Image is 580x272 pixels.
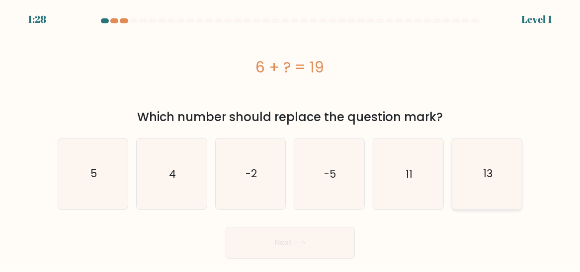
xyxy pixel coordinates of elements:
text: 11 [406,167,413,181]
text: -2 [246,167,257,181]
text: 13 [483,167,493,181]
div: 6 + ? = 19 [58,56,523,78]
div: Level 1 [521,12,552,27]
div: 1:28 [28,12,46,27]
button: Next [226,227,355,259]
text: 4 [169,167,176,181]
div: Which number should replace the question mark? [64,108,517,126]
text: 5 [90,167,97,181]
text: -5 [324,167,336,181]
